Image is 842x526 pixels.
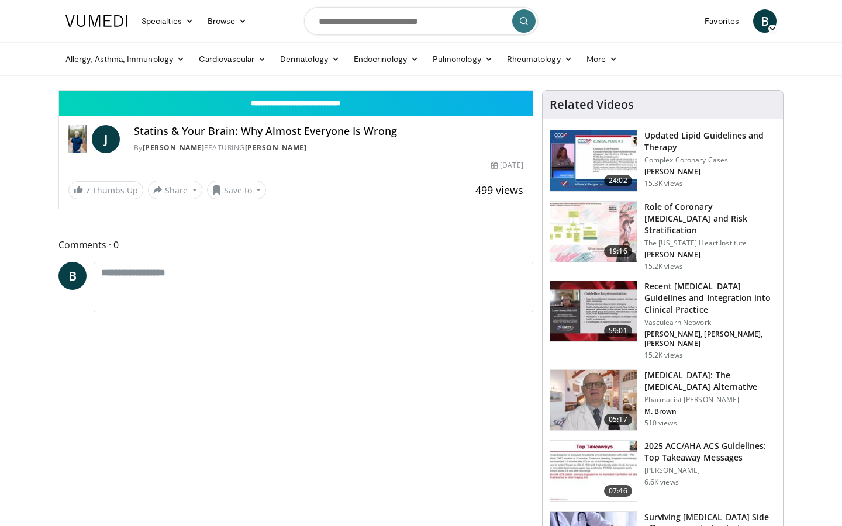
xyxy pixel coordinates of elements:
a: Browse [201,9,254,33]
a: [PERSON_NAME] [143,143,205,153]
a: B [753,9,777,33]
a: [PERSON_NAME] [245,143,307,153]
p: 510 views [644,418,677,428]
img: 87825f19-cf4c-4b91-bba1-ce218758c6bb.150x105_q85_crop-smart_upscale.jpg [550,281,637,342]
h3: Recent [MEDICAL_DATA] Guidelines and Integration into Clinical Practice [644,281,776,316]
span: 05:17 [604,414,632,425]
a: Allergy, Asthma, Immunology [58,47,192,71]
a: 05:17 [MEDICAL_DATA]: The [MEDICAL_DATA] Alternative Pharmacist [PERSON_NAME] M. Brown 510 views [550,369,776,431]
span: Comments 0 [58,237,533,252]
a: 24:02 Updated Lipid Guidelines and Therapy Complex Coronary Cases [PERSON_NAME] 15.3K views [550,130,776,192]
h4: Related Videos [550,98,634,112]
p: [PERSON_NAME] [644,466,776,475]
p: 6.6K views [644,477,679,487]
a: 59:01 Recent [MEDICAL_DATA] Guidelines and Integration into Clinical Practice Vasculearn Network ... [550,281,776,360]
img: 1efa8c99-7b8a-4ab5-a569-1c219ae7bd2c.150x105_q85_crop-smart_upscale.jpg [550,202,637,262]
span: 59:01 [604,325,632,337]
img: Dr. Jordan Rennicke [68,125,87,153]
h3: 2025 ACC/AHA ACS Guidelines: Top Takeaway Messages [644,440,776,463]
p: 15.3K views [644,179,683,188]
img: ce9609b9-a9bf-4b08-84dd-8eeb8ab29fc6.150x105_q85_crop-smart_upscale.jpg [550,370,637,431]
p: 15.2K views [644,351,683,360]
a: Rheumatology [500,47,579,71]
a: Cardiovascular [192,47,273,71]
div: [DATE] [491,160,523,171]
p: 15.2K views [644,262,683,271]
a: 07:46 2025 ACC/AHA ACS Guidelines: Top Takeaway Messages [PERSON_NAME] 6.6K views [550,440,776,502]
button: Save to [207,181,267,199]
span: 7 [85,185,90,196]
span: 07:46 [604,485,632,497]
h3: Updated Lipid Guidelines and Therapy [644,130,776,153]
a: 19:16 Role of Coronary [MEDICAL_DATA] and Risk Stratification The [US_STATE] Heart Institute [PER... [550,201,776,271]
a: J [92,125,120,153]
a: Pulmonology [426,47,500,71]
div: By FEATURING [134,143,523,153]
a: Specialties [134,9,201,33]
p: [PERSON_NAME] [644,167,776,177]
p: Vasculearn Network [644,318,776,327]
span: 19:16 [604,245,632,257]
p: Complex Coronary Cases [644,155,776,165]
span: 499 views [475,183,523,197]
h4: Statins & Your Brain: Why Almost Everyone Is Wrong [134,125,523,138]
img: VuMedi Logo [65,15,127,27]
p: [PERSON_NAME], [PERSON_NAME], [PERSON_NAME] [644,330,776,348]
a: Endocrinology [347,47,426,71]
h3: Role of Coronary [MEDICAL_DATA] and Risk Stratification [644,201,776,236]
button: Share [148,181,202,199]
img: 77f671eb-9394-4acc-bc78-a9f077f94e00.150x105_q85_crop-smart_upscale.jpg [550,130,637,191]
h3: [MEDICAL_DATA]: The [MEDICAL_DATA] Alternative [644,369,776,393]
a: 7 Thumbs Up [68,181,143,199]
a: More [579,47,624,71]
p: M. Brown [644,407,776,416]
input: Search topics, interventions [304,7,538,35]
span: 24:02 [604,175,632,186]
p: The [US_STATE] Heart Institute [644,238,776,248]
p: Pharmacist [PERSON_NAME] [644,395,776,404]
a: B [58,262,87,290]
img: 369ac253-1227-4c00-b4e1-6e957fd240a8.150x105_q85_crop-smart_upscale.jpg [550,441,637,501]
a: Favorites [698,9,746,33]
a: Dermatology [273,47,347,71]
p: [PERSON_NAME] [644,250,776,259]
